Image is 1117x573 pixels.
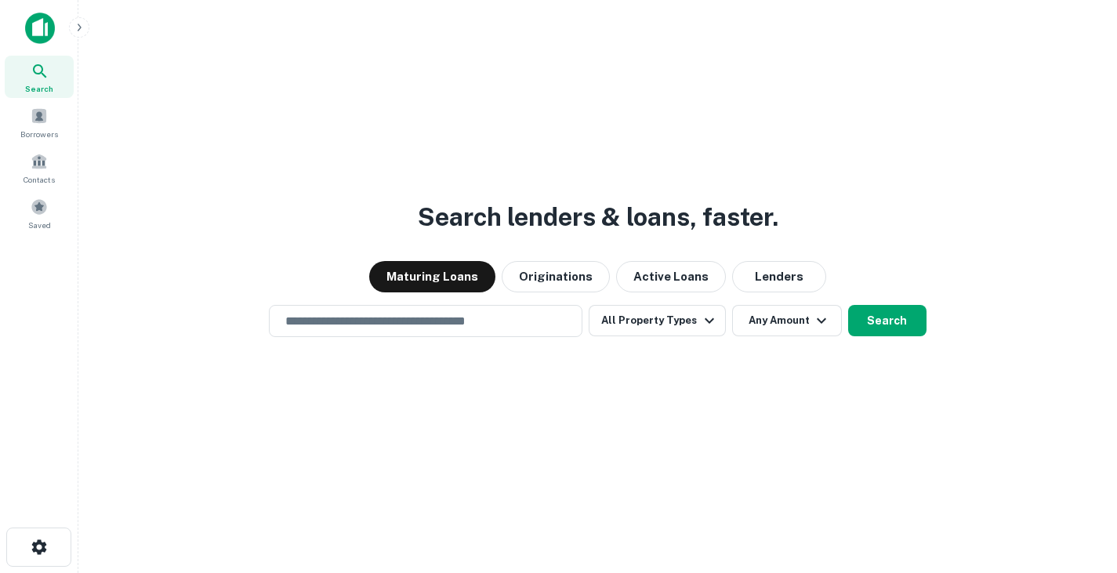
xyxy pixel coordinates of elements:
[616,261,726,292] button: Active Loans
[848,305,927,336] button: Search
[5,147,74,189] a: Contacts
[20,128,58,140] span: Borrowers
[24,173,55,186] span: Contacts
[732,305,842,336] button: Any Amount
[732,261,826,292] button: Lenders
[5,101,74,143] a: Borrowers
[5,56,74,98] a: Search
[418,198,778,236] h3: Search lenders & loans, faster.
[5,192,74,234] a: Saved
[1039,448,1117,523] iframe: Chat Widget
[589,305,725,336] button: All Property Types
[369,261,495,292] button: Maturing Loans
[25,82,53,95] span: Search
[28,219,51,231] span: Saved
[502,261,610,292] button: Originations
[25,13,55,44] img: capitalize-icon.png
